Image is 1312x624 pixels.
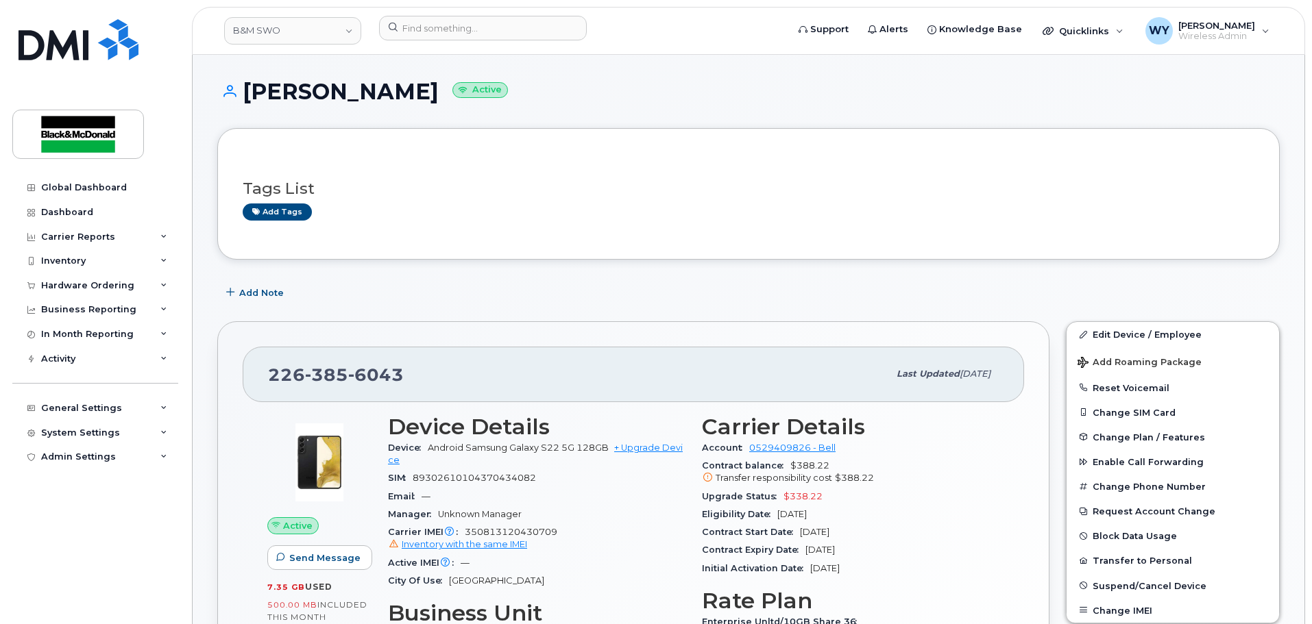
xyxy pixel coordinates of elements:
[452,82,508,98] small: Active
[388,575,449,586] span: City Of Use
[348,364,404,385] span: 6043
[388,473,413,483] span: SIM
[267,599,367,622] span: included this month
[1067,499,1279,523] button: Request Account Change
[702,545,805,555] span: Contract Expiry Date
[835,473,874,483] span: $388.22
[413,473,536,483] span: 89302610104370434082
[438,509,522,519] span: Unknown Manager
[1067,449,1279,474] button: Enable Call Forwarding
[388,442,428,453] span: Device
[388,539,527,549] a: Inventory with the same IMEI
[388,509,438,519] span: Manager
[267,600,317,610] span: 500.00 MB
[1067,573,1279,598] button: Suspend/Cancel Device
[217,280,295,305] button: Add Note
[388,491,422,501] span: Email
[422,491,430,501] span: —
[402,539,527,549] span: Inventory with the same IMEI
[388,527,685,551] span: 350813120430709
[1067,375,1279,400] button: Reset Voicemail
[461,558,470,568] span: —
[1067,598,1279,623] button: Change IMEI
[1067,523,1279,548] button: Block Data Usage
[1093,580,1206,590] span: Suspend/Cancel Device
[783,491,823,501] span: $338.22
[1067,322,1279,347] a: Edit Device / Employee
[1067,425,1279,449] button: Change Plan / Features
[243,180,1254,197] h3: Tags List
[1067,474,1279,499] button: Change Phone Number
[239,286,284,299] span: Add Note
[428,442,609,453] span: Android Samsung Galaxy S22 5G 128GB
[267,582,305,592] span: 7.35 GB
[702,588,999,613] h3: Rate Plan
[749,442,836,453] a: 0529409826 - Bell
[897,369,960,379] span: Last updated
[805,545,835,555] span: [DATE]
[702,414,999,439] h3: Carrier Details
[1078,357,1202,370] span: Add Roaming Package
[702,460,790,471] span: Contract balance
[217,79,1280,103] h1: [PERSON_NAME]
[388,558,461,568] span: Active IMEI
[278,421,361,503] img: image20231002-3703462-1qw5fnl.jpeg
[702,491,783,501] span: Upgrade Status
[243,203,312,221] a: Add tags
[1093,457,1204,467] span: Enable Call Forwarding
[1067,548,1279,573] button: Transfer to Personal
[305,582,332,592] span: used
[702,442,749,453] span: Account
[388,527,465,537] span: Carrier IMEI
[702,527,800,537] span: Contract Start Date
[1067,347,1279,375] button: Add Roaming Package
[702,509,777,519] span: Eligibility Date
[1067,400,1279,425] button: Change SIM Card
[388,414,685,439] h3: Device Details
[289,551,361,564] span: Send Message
[960,369,991,379] span: [DATE]
[702,563,810,573] span: Initial Activation Date
[283,519,313,532] span: Active
[800,527,829,537] span: [DATE]
[268,364,404,385] span: 226
[449,575,544,586] span: [GEOGRAPHIC_DATA]
[810,563,840,573] span: [DATE]
[716,473,832,483] span: Transfer responsibility cost
[305,364,348,385] span: 385
[1093,432,1205,442] span: Change Plan / Features
[777,509,807,519] span: [DATE]
[267,545,372,570] button: Send Message
[702,460,999,485] span: $388.22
